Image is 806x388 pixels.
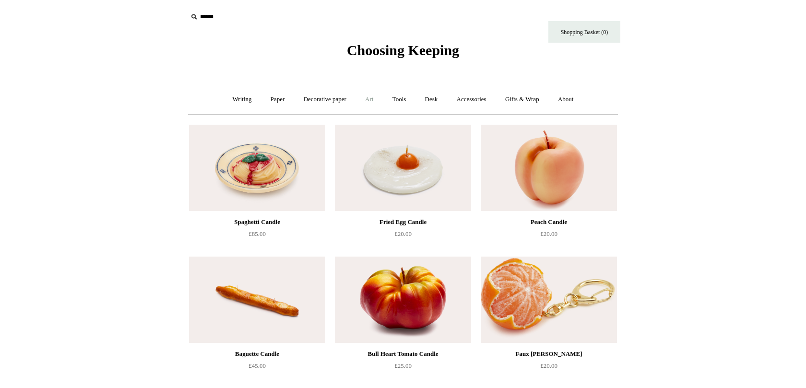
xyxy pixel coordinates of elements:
[483,216,615,228] div: Peach Candle
[337,216,469,228] div: Fried Egg Candle
[224,87,261,112] a: Writing
[335,125,471,211] img: Fried Egg Candle
[189,257,325,343] a: Baguette Candle Baguette Candle
[394,230,412,237] span: £20.00
[394,362,412,369] span: £25.00
[483,348,615,360] div: Faux [PERSON_NAME]
[335,257,471,343] a: Bull Heart Tomato Candle Bull Heart Tomato Candle
[189,125,325,211] img: Spaghetti Candle
[335,257,471,343] img: Bull Heart Tomato Candle
[540,230,557,237] span: £20.00
[347,42,459,58] span: Choosing Keeping
[481,125,617,211] img: Peach Candle
[189,125,325,211] a: Spaghetti Candle Spaghetti Candle
[540,362,557,369] span: £20.00
[548,21,620,43] a: Shopping Basket (0)
[481,257,617,343] a: Faux Clementine Keyring Faux Clementine Keyring
[481,348,617,388] a: Faux [PERSON_NAME] £20.00
[549,87,582,112] a: About
[189,348,325,388] a: Baguette Candle £45.00
[191,348,323,360] div: Baguette Candle
[356,87,382,112] a: Art
[249,230,266,237] span: £85.00
[347,50,459,57] a: Choosing Keeping
[191,216,323,228] div: Spaghetti Candle
[481,257,617,343] img: Faux Clementine Keyring
[189,216,325,256] a: Spaghetti Candle £85.00
[335,216,471,256] a: Fried Egg Candle £20.00
[335,348,471,388] a: Bull Heart Tomato Candle £25.00
[249,362,266,369] span: £45.00
[481,216,617,256] a: Peach Candle £20.00
[262,87,294,112] a: Paper
[481,125,617,211] a: Peach Candle Peach Candle
[497,87,548,112] a: Gifts & Wrap
[384,87,415,112] a: Tools
[295,87,355,112] a: Decorative paper
[335,125,471,211] a: Fried Egg Candle Fried Egg Candle
[448,87,495,112] a: Accessories
[416,87,447,112] a: Desk
[189,257,325,343] img: Baguette Candle
[337,348,469,360] div: Bull Heart Tomato Candle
